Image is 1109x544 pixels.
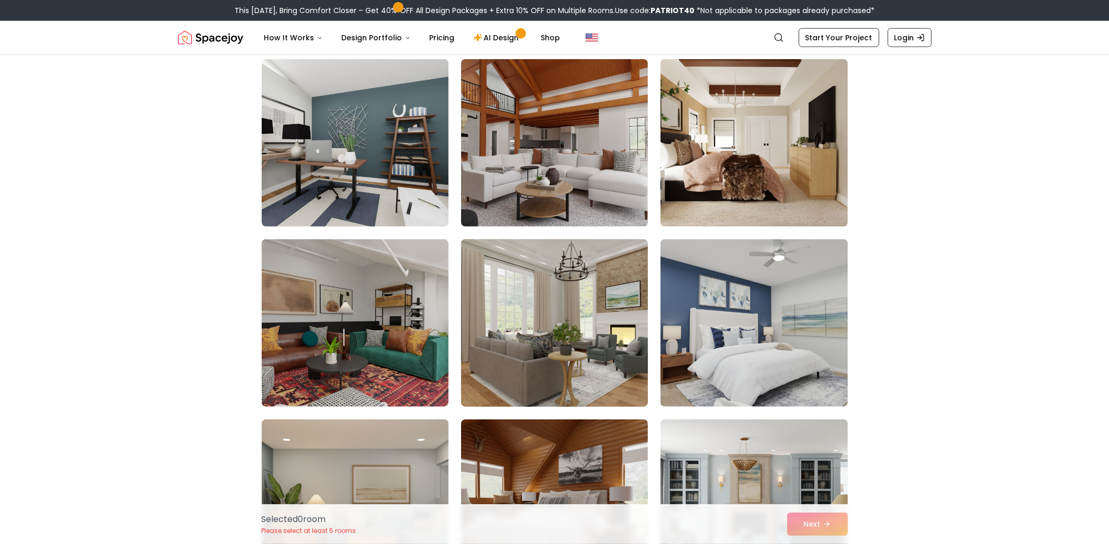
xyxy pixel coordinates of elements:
[660,239,847,407] img: Room room-36
[178,27,243,48] a: Spacejoy
[421,27,463,48] a: Pricing
[799,28,879,47] a: Start Your Project
[456,235,653,411] img: Room room-35
[178,27,243,48] img: Spacejoy Logo
[586,31,598,44] img: United States
[660,59,847,227] img: Room room-33
[651,5,694,16] b: PATRIOT40
[888,28,932,47] a: Login
[615,5,694,16] span: Use code:
[694,5,875,16] span: *Not applicable to packages already purchased*
[461,59,648,227] img: Room room-32
[262,513,356,526] p: Selected 0 room
[262,239,449,407] img: Room room-34
[234,5,875,16] div: This [DATE], Bring Comfort Closer – Get 40% OFF All Design Packages + Extra 10% OFF on Multiple R...
[178,21,932,54] nav: Global
[262,527,356,535] p: Please select at least 5 rooms
[533,27,569,48] a: Shop
[256,27,569,48] nav: Main
[256,27,331,48] button: How It Works
[333,27,419,48] button: Design Portfolio
[465,27,531,48] a: AI Design
[262,59,449,227] img: Room room-31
